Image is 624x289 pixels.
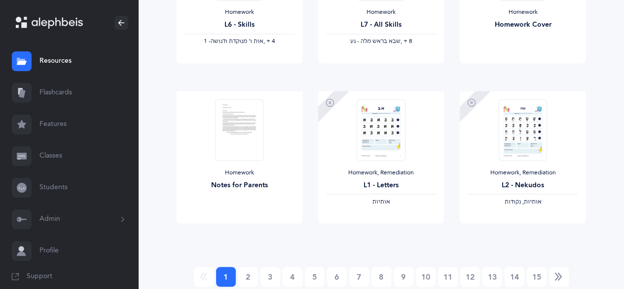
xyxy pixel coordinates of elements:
a: 14 [505,267,524,287]
div: L1 - Letters [326,180,436,190]
div: Homework [326,8,436,16]
span: ‫אותיות‬ [372,198,390,205]
a: 13 [482,267,502,287]
span: 1 - [204,38,211,44]
div: ‪, + 4‬ [184,38,294,45]
a: 8 [371,267,391,287]
div: L7 - All Skills [326,20,436,30]
div: Homework [468,8,578,16]
a: 9 [394,267,413,287]
div: ‪, + 8‬ [326,38,436,45]
span: ‫אות ו' מנוקדת ודגושה‬ [211,38,263,44]
span: ‫שבא בראש מלה - נע‬ [350,38,400,44]
img: Notes_to_parents_thumbnail_1591126900.png [215,99,263,161]
img: RemediationHomework-L2-Nekudos-K_EN_thumbnail_1724296785.png [499,99,547,161]
a: 4 [283,267,302,287]
div: L2 - Nekudos [468,180,578,190]
a: 15 [527,267,547,287]
div: L6 - Skills [184,20,294,30]
a: 12 [460,267,480,287]
a: Next [549,267,569,287]
a: 7 [349,267,369,287]
span: ‫אותיות, נקודות‬ [504,198,541,205]
img: RemediationHomework-L1-Letters-K_2_EN_thumbnail_1724623926.png [357,99,405,161]
a: 1 [216,267,236,287]
div: Homework, Remediation [326,168,436,176]
a: 5 [305,267,325,287]
div: Homework [184,168,294,176]
span: Support [27,272,52,282]
div: Homework [184,8,294,16]
a: 2 [238,267,258,287]
a: 6 [327,267,347,287]
a: 3 [260,267,280,287]
a: 10 [416,267,436,287]
div: Notes for Parents [184,180,294,190]
a: 11 [438,267,458,287]
div: Homework Cover [468,20,578,30]
div: Homework, Remediation [468,168,578,176]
